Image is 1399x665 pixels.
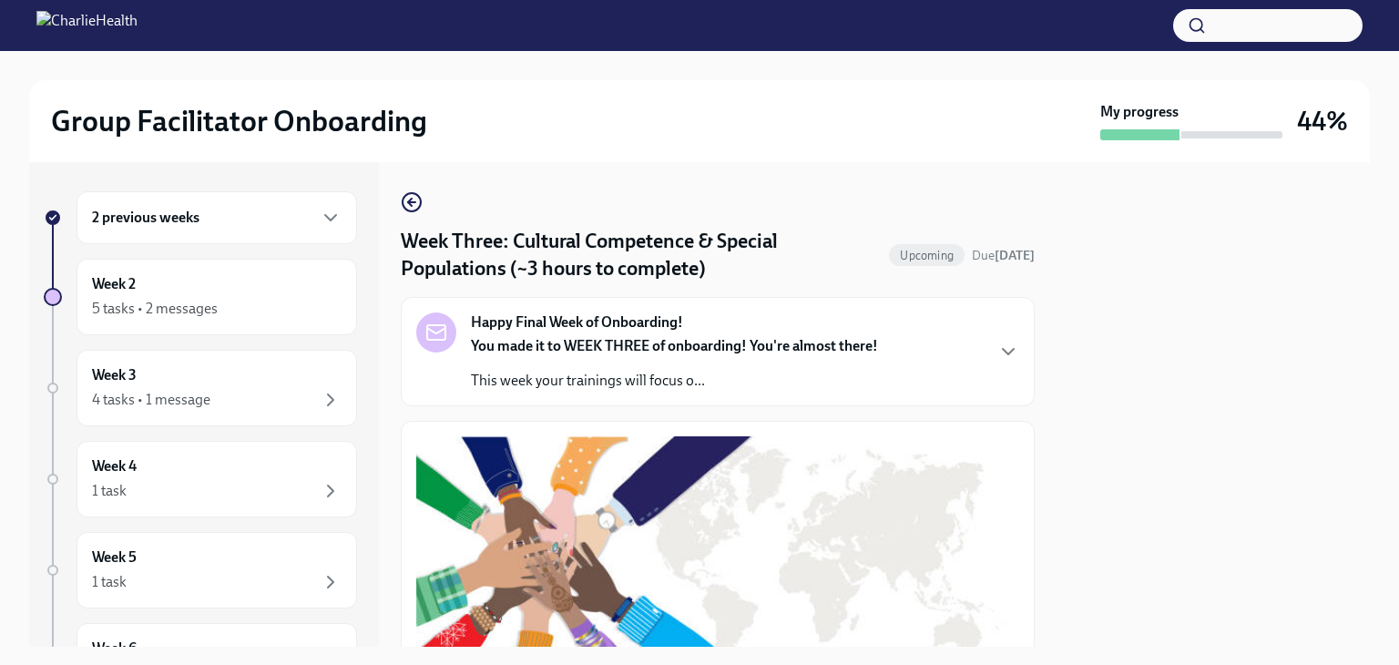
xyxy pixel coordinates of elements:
[92,572,127,592] div: 1 task
[92,299,218,319] div: 5 tasks • 2 messages
[1100,102,1179,122] strong: My progress
[972,248,1035,263] span: Due
[44,532,357,609] a: Week 51 task
[92,390,210,410] div: 4 tasks • 1 message
[44,259,357,335] a: Week 25 tasks • 2 messages
[92,274,136,294] h6: Week 2
[995,248,1035,263] strong: [DATE]
[471,312,683,332] strong: Happy Final Week of Onboarding!
[92,365,137,385] h6: Week 3
[471,337,878,354] strong: You made it to WEEK THREE of onboarding! You're almost there!
[92,481,127,501] div: 1 task
[1297,105,1348,138] h3: 44%
[44,441,357,517] a: Week 41 task
[401,228,882,282] h4: Week Three: Cultural Competence & Special Populations (~3 hours to complete)
[36,11,138,40] img: CharlieHealth
[77,191,357,244] div: 2 previous weeks
[92,208,199,228] h6: 2 previous weeks
[92,456,137,476] h6: Week 4
[92,639,137,659] h6: Week 6
[44,350,357,426] a: Week 34 tasks • 1 message
[471,371,878,391] p: This week your trainings will focus o...
[51,103,427,139] h2: Group Facilitator Onboarding
[92,547,137,568] h6: Week 5
[889,249,965,262] span: Upcoming
[972,247,1035,264] span: October 13th, 2025 10:00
